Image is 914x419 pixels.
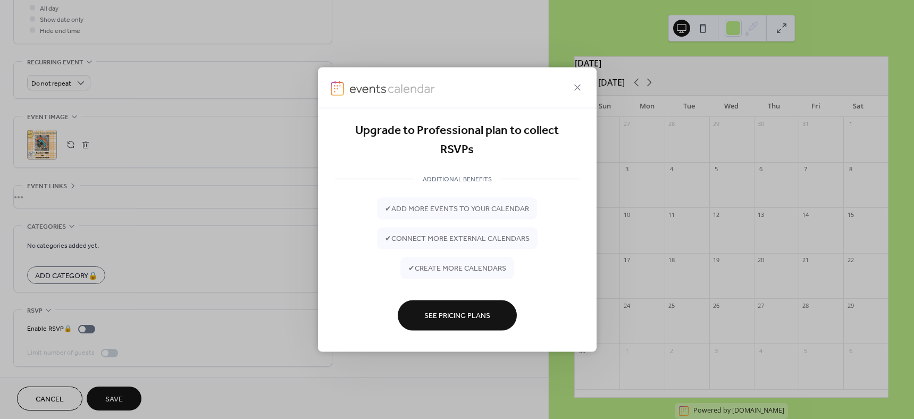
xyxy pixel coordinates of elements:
span: ADDITIONAL BENEFITS [414,174,500,185]
img: logo-icon [331,81,345,96]
div: Upgrade to Professional plan to collect RSVPs [335,121,580,160]
span: ✔ add more events to your calendar [385,204,529,215]
span: See Pricing Plans [424,311,490,322]
img: logo-type [349,81,435,96]
button: See Pricing Plans [398,300,517,330]
span: ✔ create more calendars [408,263,506,274]
span: ✔ connect more external calendars [385,233,530,245]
